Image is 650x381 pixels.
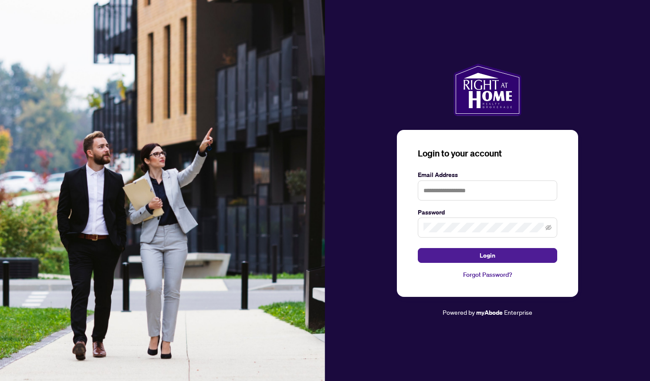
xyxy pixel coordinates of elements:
[418,248,557,263] button: Login
[418,208,557,217] label: Password
[504,308,532,316] span: Enterprise
[418,170,557,180] label: Email Address
[480,248,495,262] span: Login
[545,225,552,231] span: eye-invisible
[454,64,521,116] img: ma-logo
[418,270,557,279] a: Forgot Password?
[476,308,503,317] a: myAbode
[443,308,475,316] span: Powered by
[418,147,557,160] h3: Login to your account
